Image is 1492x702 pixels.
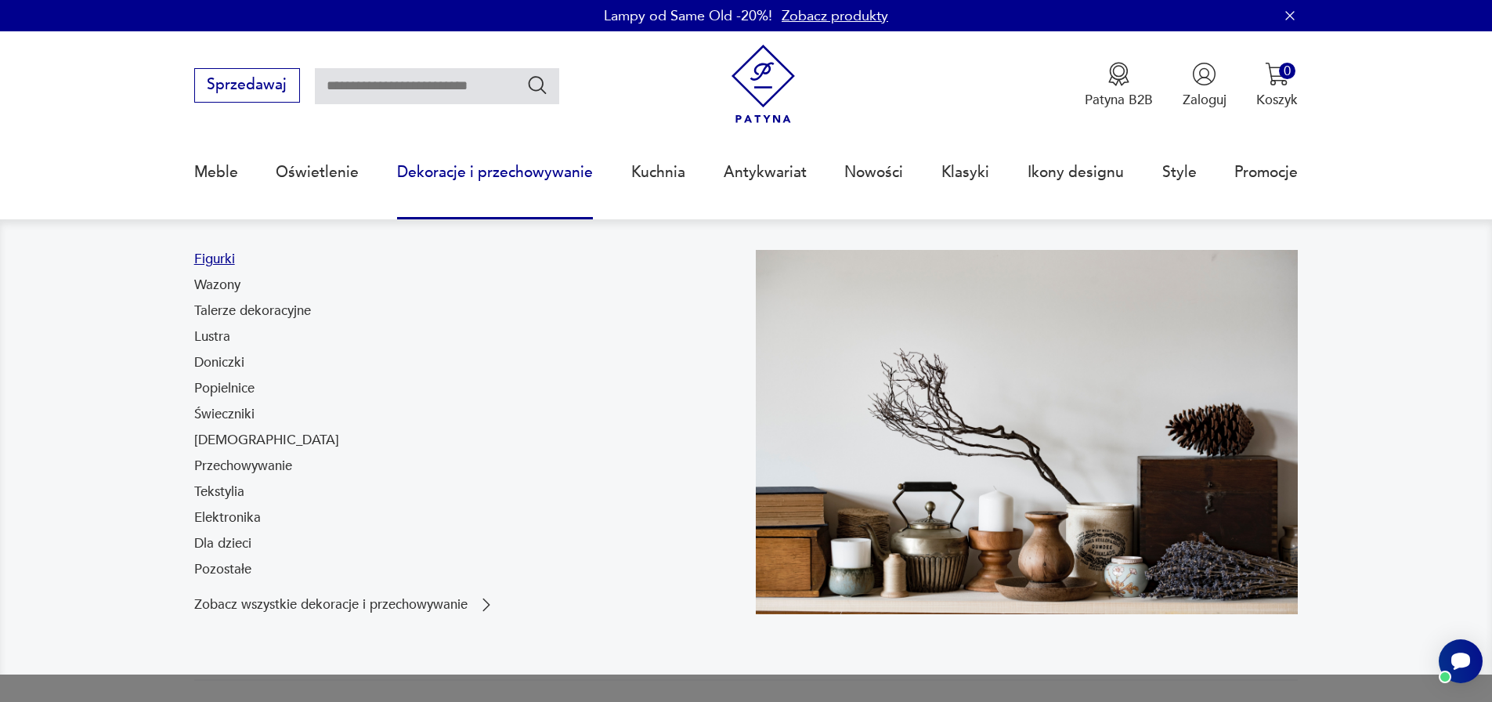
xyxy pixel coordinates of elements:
a: Zobacz produkty [782,6,888,26]
img: Ikona koszyka [1265,62,1289,86]
a: Talerze dekoracyjne [194,302,311,320]
a: Tekstylia [194,483,244,501]
a: Meble [194,136,238,208]
p: Lampy od Same Old -20%! [604,6,772,26]
a: Style [1162,136,1197,208]
a: [DEMOGRAPHIC_DATA] [194,431,339,450]
img: cfa44e985ea346226f89ee8969f25989.jpg [756,250,1299,614]
p: Zobacz wszystkie dekoracje i przechowywanie [194,599,468,611]
a: Oświetlenie [276,136,359,208]
a: Sprzedawaj [194,80,300,92]
button: Szukaj [526,74,549,96]
a: Wazony [194,276,240,295]
a: Ikony designu [1028,136,1124,208]
p: Zaloguj [1183,91,1226,109]
a: Promocje [1234,136,1298,208]
img: Patyna - sklep z meblami i dekoracjami vintage [724,45,803,124]
a: Przechowywanie [194,457,292,476]
a: Ikona medaluPatyna B2B [1085,62,1153,109]
a: Figurki [194,250,235,269]
a: Doniczki [194,353,244,372]
button: 0Koszyk [1256,62,1298,109]
a: Nowości [844,136,903,208]
iframe: Smartsupp widget button [1439,639,1483,683]
a: Lustra [194,327,230,346]
button: Sprzedawaj [194,68,300,103]
button: Patyna B2B [1085,62,1153,109]
div: 0 [1279,63,1295,79]
button: Zaloguj [1183,62,1226,109]
a: Popielnice [194,379,255,398]
p: Patyna B2B [1085,91,1153,109]
a: Kuchnia [631,136,685,208]
img: Ikona medalu [1107,62,1131,86]
p: Koszyk [1256,91,1298,109]
img: Ikonka użytkownika [1192,62,1216,86]
a: Dekoracje i przechowywanie [397,136,593,208]
a: Zobacz wszystkie dekoracje i przechowywanie [194,595,496,614]
a: Antykwariat [724,136,807,208]
a: Dla dzieci [194,534,251,553]
a: Klasyki [941,136,989,208]
a: Świeczniki [194,405,255,424]
a: Pozostałe [194,560,251,579]
a: Elektronika [194,508,261,527]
